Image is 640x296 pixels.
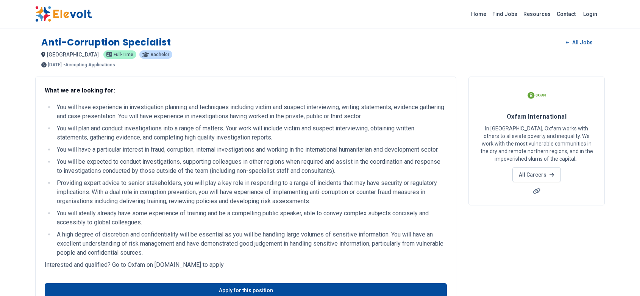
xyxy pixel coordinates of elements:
[520,8,554,20] a: Resources
[478,125,595,163] p: In [GEOGRAPHIC_DATA], Oxfam works with others to alleviate poverty and inequality. We work with t...
[512,167,560,182] a: All Careers
[507,113,567,120] span: Oxfam International
[151,52,169,57] span: Bachelor
[55,157,447,175] li: You will be expected to conduct investigations, supporting colleagues in other regions when requi...
[114,52,133,57] span: Full-time
[55,230,447,257] li: A high degree of discretion and confidentiality will be essential as you will be handling large v...
[47,52,99,58] span: [GEOGRAPHIC_DATA]
[63,63,115,67] p: - Accepting Applications
[527,86,546,105] img: Oxfam International
[55,124,447,142] li: You will plan and conduct investigations into a range of matters. Your work will include victim a...
[55,209,447,227] li: You will ideally already have some experience of training and be a compelling public speaker, abl...
[41,36,171,49] h1: Anti-Corruption Specialist
[45,260,447,269] p: Interested and qualified? Go to Oxfam on [DOMAIN_NAME] to apply
[560,37,599,48] a: All Jobs
[55,145,447,154] li: You will have a particular interest in fraud, corruption, internal investigations and working in ...
[55,103,447,121] li: You will have experience in investigation planning and techniques including victim and suspect in...
[55,179,447,206] li: Providing expert advice to senior stakeholders, you will play a key role in responding to a range...
[579,6,602,22] a: Login
[45,87,115,94] strong: What we are looking for:
[489,8,520,20] a: Find Jobs
[48,63,62,67] span: [DATE]
[35,6,92,22] img: Elevolt
[554,8,579,20] a: Contact
[468,8,489,20] a: Home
